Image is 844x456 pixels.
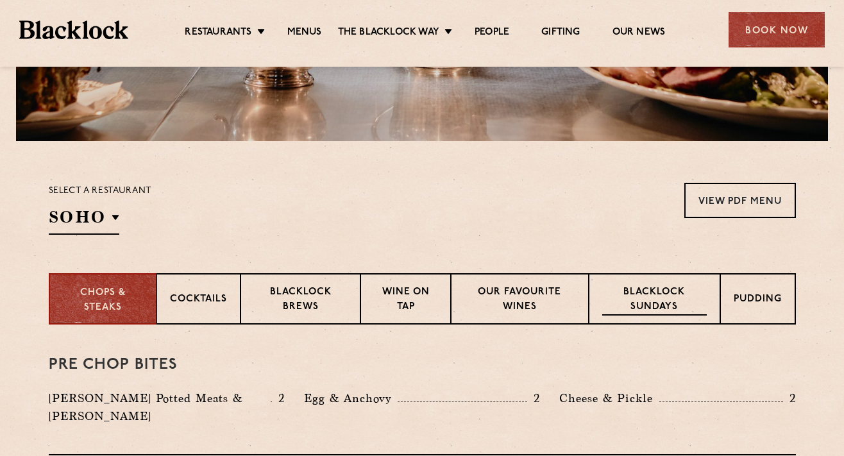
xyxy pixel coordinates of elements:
a: View PDF Menu [684,183,796,218]
div: Book Now [729,12,825,47]
p: Chops & Steaks [63,286,143,315]
p: Blacklock Brews [254,285,348,316]
p: Egg & Anchovy [304,389,398,407]
p: Blacklock Sundays [602,285,706,316]
a: Gifting [541,26,580,40]
a: Our News [612,26,666,40]
p: 2 [527,390,540,407]
p: [PERSON_NAME] Potted Meats & [PERSON_NAME] [49,389,271,425]
p: Cheese & Pickle [559,389,659,407]
a: Restaurants [185,26,251,40]
p: 2 [783,390,796,407]
p: Select a restaurant [49,183,152,199]
a: Menus [287,26,322,40]
img: BL_Textured_Logo-footer-cropped.svg [19,21,128,39]
h2: SOHO [49,206,119,235]
p: Cocktails [170,292,227,308]
h3: Pre Chop Bites [49,357,796,373]
a: People [475,26,509,40]
p: Pudding [734,292,782,308]
p: Our favourite wines [464,285,575,316]
a: The Blacklock Way [338,26,439,40]
p: Wine on Tap [374,285,437,316]
p: 2 [272,390,285,407]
